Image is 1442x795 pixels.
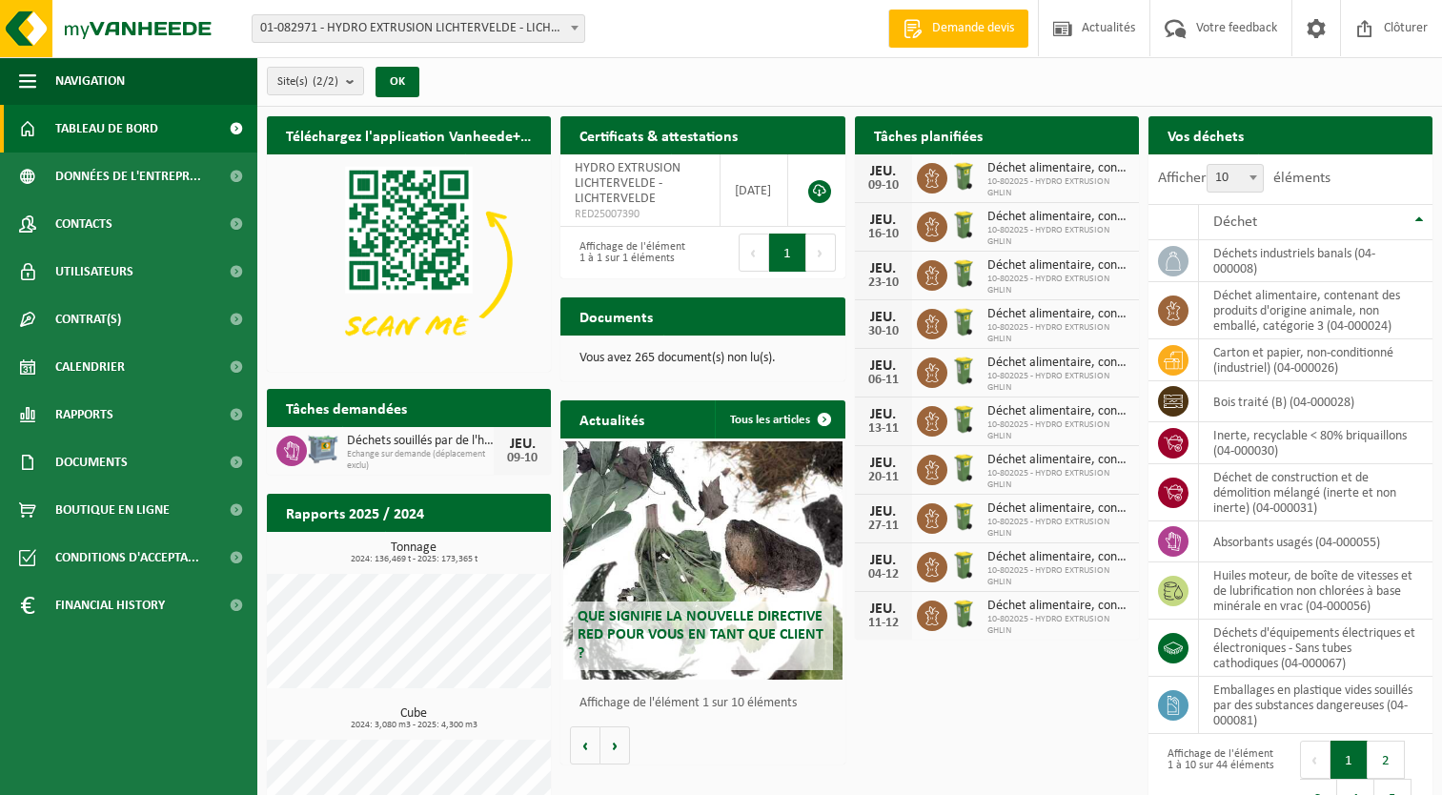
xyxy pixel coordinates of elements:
[55,343,125,391] span: Calendrier
[276,707,551,730] h3: Cube
[1199,677,1432,734] td: emballages en plastique vides souillés par des substances dangereuses (04-000081)
[864,601,903,617] div: JEU.
[864,617,903,630] div: 11-12
[864,325,903,338] div: 30-10
[1199,422,1432,464] td: inerte, recyclable < 80% briquaillons (04-000030)
[55,438,128,486] span: Documents
[987,307,1129,322] span: Déchet alimentaire, contenant des produits d'origine animale, non emballé, catég...
[864,456,903,471] div: JEU.
[947,403,980,436] img: WB-0140-HPE-GN-50
[1330,741,1368,779] button: 1
[947,257,980,290] img: WB-0140-HPE-GN-50
[947,160,980,193] img: WB-0140-HPE-GN-50
[1199,240,1432,282] td: déchets industriels banals (04-000008)
[888,10,1028,48] a: Demande devis
[864,568,903,581] div: 04-12
[1199,282,1432,339] td: déchet alimentaire, contenant des produits d'origine animale, non emballé, catégorie 3 (04-000024)
[55,153,201,200] span: Données de l'entrepr...
[503,437,541,452] div: JEU.
[864,471,903,484] div: 20-11
[276,721,551,730] span: 2024: 3,080 m3 - 2025: 4,300 m3
[575,207,704,222] span: RED25007390
[864,407,903,422] div: JEU.
[267,116,551,153] h2: Téléchargez l'application Vanheede+ maintenant!
[1207,164,1264,193] span: 10
[739,234,769,272] button: Previous
[385,531,549,569] a: Consulter les rapports
[987,322,1129,345] span: 10-802025 - HYDRO EXTRUSION GHLIN
[864,261,903,276] div: JEU.
[947,452,980,484] img: WB-0140-HPE-GN-50
[987,225,1129,248] span: 10-802025 - HYDRO EXTRUSION GHLIN
[947,306,980,338] img: WB-0140-HPE-GN-50
[55,248,133,296] span: Utilisateurs
[1300,741,1330,779] button: Previous
[987,371,1129,394] span: 10-802025 - HYDRO EXTRUSION GHLIN
[253,15,584,42] span: 01-082971 - HYDRO EXTRUSION LICHTERVELDE - LICHTERVELDE
[276,541,551,564] h3: Tonnage
[1199,464,1432,521] td: déchet de construction et de démolition mélangé (inerte et non inerte) (04-000031)
[947,598,980,630] img: WB-0140-HPE-GN-50
[252,14,585,43] span: 01-082971 - HYDRO EXTRUSION LICHTERVELDE - LICHTERVELDE
[570,232,693,274] div: Affichage de l'élément 1 à 1 sur 1 éléments
[1199,562,1432,620] td: huiles moteur, de boîte de vitesses et de lubrification non chlorées à base minérale en vrac (04-...
[55,391,113,438] span: Rapports
[864,310,903,325] div: JEU.
[987,565,1129,588] span: 10-802025 - HYDRO EXTRUSION GHLIN
[864,213,903,228] div: JEU.
[987,161,1129,176] span: Déchet alimentaire, contenant des produits d'origine animale, non emballé, catég...
[55,581,165,629] span: Financial History
[55,200,112,248] span: Contacts
[1213,214,1257,230] span: Déchet
[987,550,1129,565] span: Déchet alimentaire, contenant des produits d'origine animale, non emballé, catég...
[927,19,1019,38] span: Demande devis
[276,555,551,564] span: 2024: 136,469 t - 2025: 173,365 t
[987,468,1129,491] span: 10-802025 - HYDRO EXTRUSION GHLIN
[600,726,630,764] button: Volgende
[987,274,1129,296] span: 10-802025 - HYDRO EXTRUSION GHLIN
[376,67,419,97] button: OK
[1158,171,1330,186] label: Afficher éléments
[864,276,903,290] div: 23-10
[347,449,494,472] span: Echange sur demande (déplacement exclu)
[947,209,980,241] img: WB-0140-HPE-GN-50
[55,296,121,343] span: Contrat(s)
[987,517,1129,540] span: 10-802025 - HYDRO EXTRUSION GHLIN
[864,228,903,241] div: 16-10
[267,67,364,95] button: Site(s)(2/2)
[769,234,806,272] button: 1
[267,154,551,368] img: Download de VHEPlus App
[864,553,903,568] div: JEU.
[277,68,338,96] span: Site(s)
[864,504,903,520] div: JEU.
[864,520,903,533] div: 27-11
[1148,116,1263,153] h2: Vos déchets
[307,433,339,465] img: PB-AP-0800-MET-02-01
[347,434,494,449] span: Déchets souillés par de l'huile
[864,164,903,179] div: JEU.
[947,355,980,387] img: WB-0140-HPE-GN-50
[864,358,903,374] div: JEU.
[563,441,842,680] a: Que signifie la nouvelle directive RED pour vous en tant que client ?
[570,726,600,764] button: Vorige
[55,486,170,534] span: Boutique en ligne
[575,161,680,206] span: HYDRO EXTRUSION LICHTERVELDE - LICHTERVELDE
[987,501,1129,517] span: Déchet alimentaire, contenant des produits d'origine animale, non emballé, catég...
[1199,521,1432,562] td: absorbants usagés (04-000055)
[864,374,903,387] div: 06-11
[947,549,980,581] img: WB-0140-HPE-GN-50
[579,352,825,365] p: Vous avez 265 document(s) non lu(s).
[1199,620,1432,677] td: déchets d'équipements électriques et électroniques - Sans tubes cathodiques (04-000067)
[267,494,443,531] h2: Rapports 2025 / 2024
[987,419,1129,442] span: 10-802025 - HYDRO EXTRUSION GHLIN
[987,599,1129,614] span: Déchet alimentaire, contenant des produits d'origine animale, non emballé, catég...
[579,697,835,710] p: Affichage de l'élément 1 sur 10 éléments
[806,234,836,272] button: Next
[560,297,672,335] h2: Documents
[1199,339,1432,381] td: carton et papier, non-conditionné (industriel) (04-000026)
[1199,381,1432,422] td: bois traité (B) (04-000028)
[987,404,1129,419] span: Déchet alimentaire, contenant des produits d'origine animale, non emballé, catég...
[1368,741,1405,779] button: 2
[55,534,199,581] span: Conditions d'accepta...
[715,400,843,438] a: Tous les articles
